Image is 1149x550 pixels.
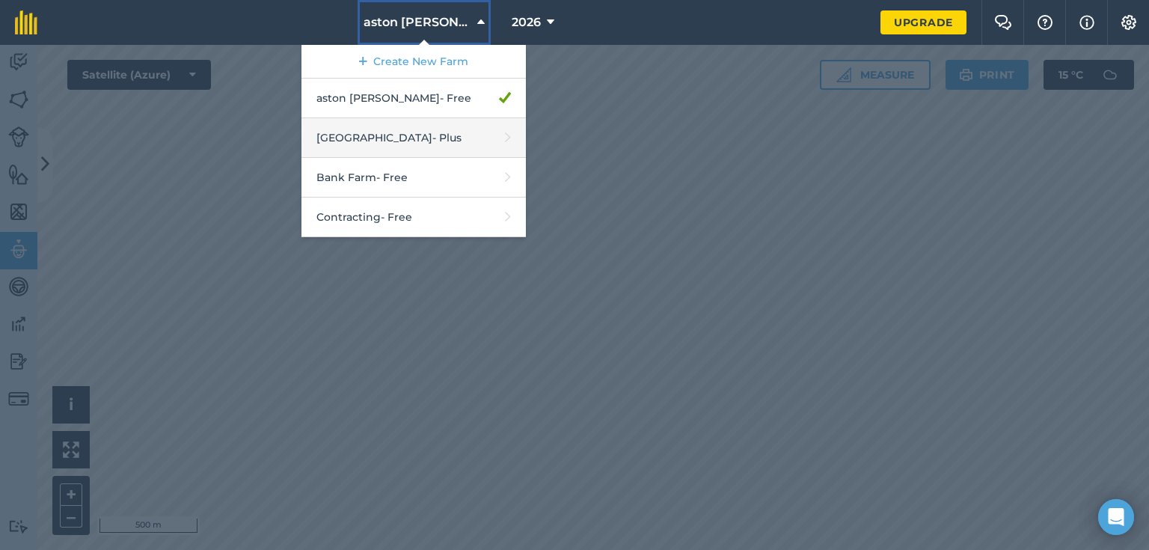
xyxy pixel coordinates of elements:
img: A question mark icon [1036,15,1054,30]
a: Upgrade [880,10,966,34]
a: Bank Farm- Free [301,158,526,198]
a: Create New Farm [301,45,526,79]
img: Two speech bubbles overlapping with the left bubble in the forefront [994,15,1012,30]
span: 2026 [512,13,541,31]
img: A cog icon [1120,15,1138,30]
a: [GEOGRAPHIC_DATA]- Plus [301,118,526,158]
span: aston [PERSON_NAME] [364,13,471,31]
a: aston [PERSON_NAME]- Free [301,79,526,118]
img: svg+xml;base64,PHN2ZyB4bWxucz0iaHR0cDovL3d3dy53My5vcmcvMjAwMC9zdmciIHdpZHRoPSIxNyIgaGVpZ2h0PSIxNy... [1079,13,1094,31]
a: Contracting- Free [301,198,526,237]
div: Open Intercom Messenger [1098,499,1134,535]
img: fieldmargin Logo [15,10,37,34]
